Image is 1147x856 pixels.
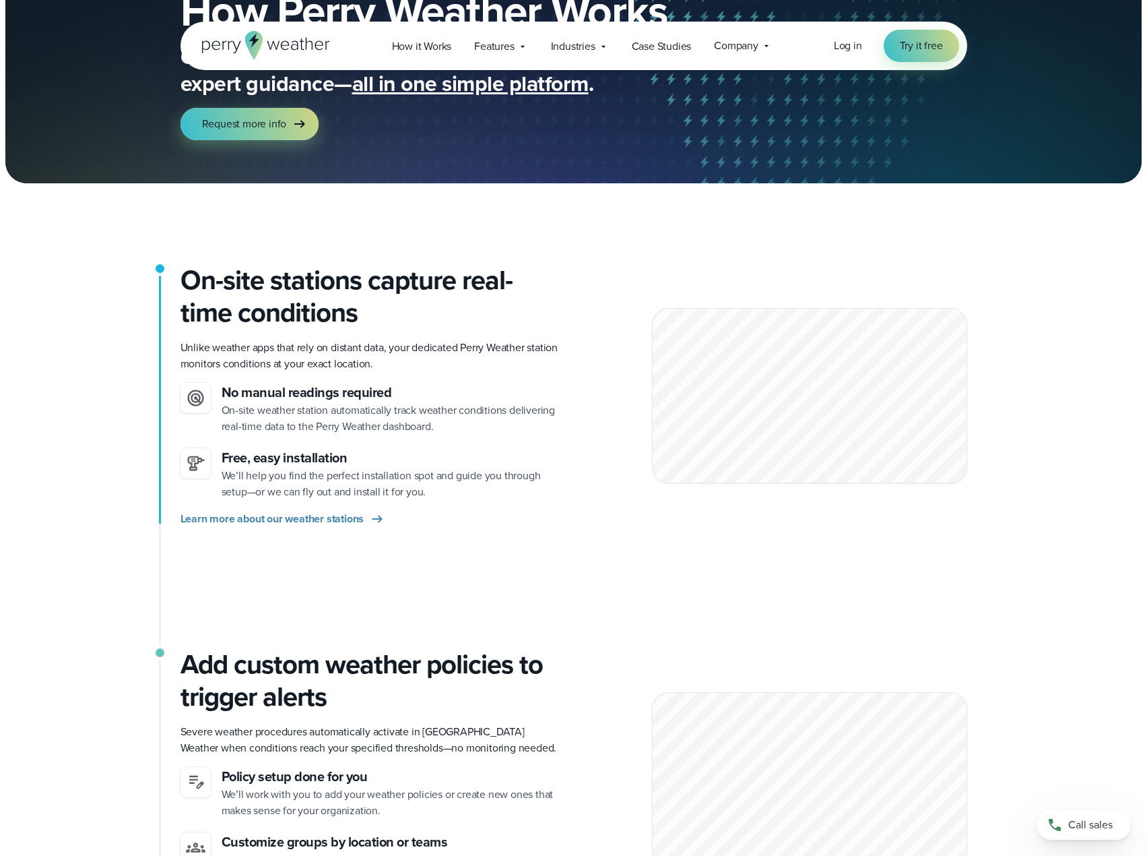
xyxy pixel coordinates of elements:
span: all in one simple platform [352,67,589,100]
p: We’ll work with you to add your weather policies or create new ones that makes sense for your org... [222,787,563,819]
span: How it Works [392,38,452,55]
span: Request more info [202,116,287,132]
h3: Add custom weather policies to trigger alerts [181,648,563,713]
h4: Customize groups by location or teams [222,832,563,852]
a: Log in [834,38,862,54]
p: On-site weather monitoring, automated alerts, and expert guidance— . [181,43,719,97]
span: Industries [551,38,595,55]
h4: Policy setup done for you [222,767,563,787]
span: Try it free [900,38,943,54]
a: Learn more about our weather stations [181,511,386,527]
h3: No manual readings required [222,383,563,402]
span: Features [474,38,514,55]
p: On-site weather station automatically track weather conditions delivering real-time data to the P... [222,402,563,435]
h3: Free, easy installation [222,448,563,468]
a: Try it free [884,30,959,62]
h2: On-site stations capture real-time conditions [181,264,563,329]
a: How it Works [381,32,463,60]
span: Case Studies [632,38,692,55]
a: Case Studies [620,32,703,60]
span: Call sales [1068,817,1113,833]
p: We’ll help you find the perfect installation spot and guide you through setup—or we can fly out a... [222,468,563,500]
a: Request more info [181,108,319,140]
a: Call sales [1037,810,1131,840]
span: Company [714,38,758,54]
span: Learn more about our weather stations [181,511,364,527]
p: Unlike weather apps that rely on distant data, your dedicated Perry Weather station monitors cond... [181,340,563,372]
p: Severe weather procedures automatically activate in [GEOGRAPHIC_DATA] Weather when conditions rea... [181,724,563,756]
span: Log in [834,38,862,53]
